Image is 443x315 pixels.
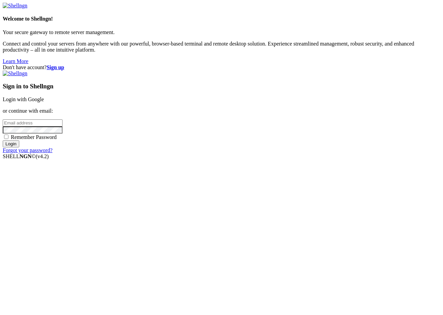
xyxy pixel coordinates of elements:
span: 4.2.0 [36,153,49,159]
span: Remember Password [11,134,57,140]
p: Your secure gateway to remote server management. [3,29,440,35]
a: Learn More [3,58,28,64]
div: Don't have account? [3,64,440,70]
a: Login with Google [3,96,44,102]
p: Connect and control your servers from anywhere with our powerful, browser-based terminal and remo... [3,41,440,53]
input: Email address [3,119,63,126]
img: Shellngn [3,70,27,77]
h4: Welcome to Shellngn! [3,16,440,22]
a: Forgot your password? [3,147,52,153]
b: NGN [20,153,32,159]
input: Remember Password [4,135,8,139]
img: Shellngn [3,3,27,9]
span: SHELL © [3,153,49,159]
input: Login [3,140,19,147]
p: or continue with email: [3,108,440,114]
h3: Sign in to Shellngn [3,83,440,90]
a: Sign up [47,64,64,70]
